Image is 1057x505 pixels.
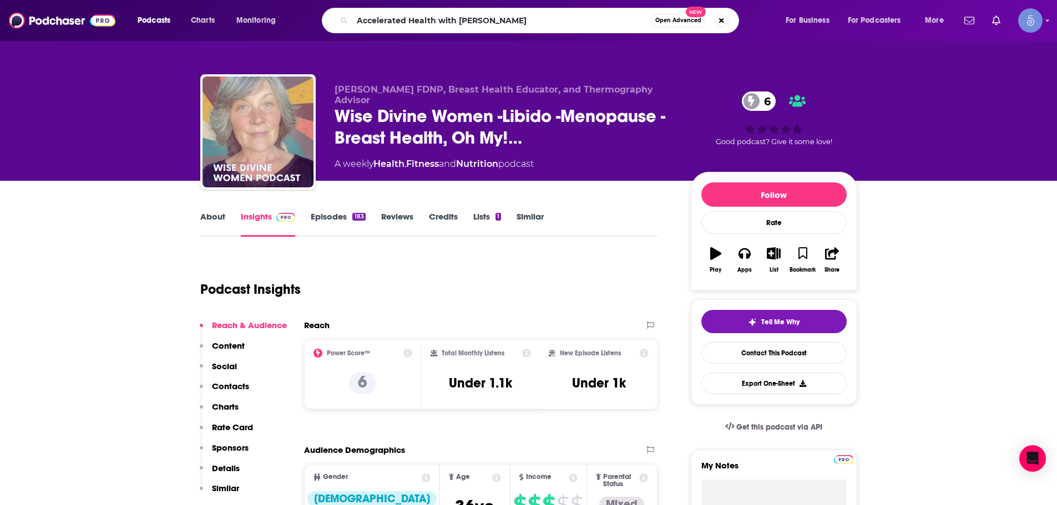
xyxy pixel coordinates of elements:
a: InsightsPodchaser Pro [241,211,296,237]
span: Income [526,473,552,481]
span: Parental Status [603,473,638,488]
button: Similar [200,483,239,503]
p: Content [212,340,245,351]
button: open menu [229,12,290,29]
label: My Notes [701,460,847,480]
a: Similar [517,211,544,237]
p: Details [212,463,240,473]
a: Charts [184,12,221,29]
p: Reach & Audience [212,320,287,330]
a: Episodes183 [311,211,365,237]
span: Good podcast? Give it some love! [716,137,832,146]
span: Podcasts [138,13,170,28]
span: 6 [753,91,776,111]
div: List [770,267,778,273]
button: Reach & Audience [200,320,287,340]
img: Podchaser Pro [834,455,853,464]
p: Sponsors [212,442,249,453]
button: Rate Card [200,422,253,442]
button: open menu [917,12,958,29]
button: Open AdvancedNew [650,14,706,27]
h3: Under 1.1k [449,375,512,391]
img: Podchaser - Follow, Share and Rate Podcasts [9,10,115,31]
a: Show notifications dropdown [988,11,1005,30]
span: Charts [191,13,215,28]
span: , [404,159,406,169]
button: open menu [841,12,917,29]
button: Contacts [200,381,249,401]
span: Gender [323,473,348,481]
a: Get this podcast via API [716,414,832,441]
h2: Power Score™ [327,349,370,357]
button: Sponsors [200,442,249,463]
h2: Total Monthly Listens [442,349,504,357]
a: Reviews [381,211,413,237]
p: Social [212,361,237,371]
a: Lists1 [473,211,501,237]
p: 6 [349,372,376,394]
p: Similar [212,483,239,493]
p: Charts [212,401,239,412]
button: open menu [130,12,185,29]
button: tell me why sparkleTell Me Why [701,310,847,333]
button: Content [200,340,245,361]
button: Share [817,240,846,280]
img: Podchaser Pro [276,213,296,222]
div: Share [825,267,839,273]
div: Open Intercom Messenger [1019,445,1046,472]
h1: Podcast Insights [200,281,301,298]
a: Health [373,159,404,169]
span: New [686,7,706,17]
div: 1 [495,213,501,221]
button: Play [701,240,730,280]
p: Contacts [212,381,249,391]
div: Rate [701,211,847,234]
div: Bookmark [790,267,816,273]
a: Fitness [406,159,439,169]
img: User Profile [1018,8,1043,33]
span: Age [456,473,470,481]
button: Details [200,463,240,483]
div: Apps [737,267,752,273]
h2: Audience Demographics [304,445,405,455]
span: Get this podcast via API [736,422,822,432]
div: Play [710,267,721,273]
a: 6 [742,91,776,111]
span: Tell Me Why [761,318,800,327]
span: For Podcasters [848,13,901,28]
h2: Reach [304,320,330,330]
span: [PERSON_NAME] FDNP, Breast Health Educator, and Thermography Advisor [335,84,653,105]
span: Logged in as Spiral5-G1 [1018,8,1043,33]
button: Bookmark [788,240,817,280]
p: Rate Card [212,422,253,432]
span: More [925,13,944,28]
button: Follow [701,182,847,207]
button: open menu [778,12,843,29]
a: Credits [429,211,458,237]
span: For Business [786,13,830,28]
h3: Under 1k [572,375,626,391]
a: Nutrition [456,159,498,169]
div: Search podcasts, credits, & more... [332,8,750,33]
img: tell me why sparkle [748,318,757,327]
input: Search podcasts, credits, & more... [352,12,650,29]
button: List [759,240,788,280]
div: A weekly podcast [335,157,534,171]
h2: New Episode Listens [560,349,621,357]
span: Monitoring [236,13,276,28]
img: Wise Divine Women -Libido -Menopause -Breast Health, Oh My! The Unfiltered Truth for Christian Women [203,76,313,187]
button: Export One-Sheet [701,373,847,394]
a: Show notifications dropdown [960,11,979,30]
div: 6Good podcast? Give it some love! [691,84,857,153]
button: Show profile menu [1018,8,1043,33]
span: Open Advanced [655,18,701,23]
button: Social [200,361,237,381]
a: Contact This Podcast [701,342,847,364]
div: 183 [352,213,365,221]
a: Pro website [834,453,853,464]
a: About [200,211,225,237]
span: and [439,159,456,169]
button: Apps [730,240,759,280]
